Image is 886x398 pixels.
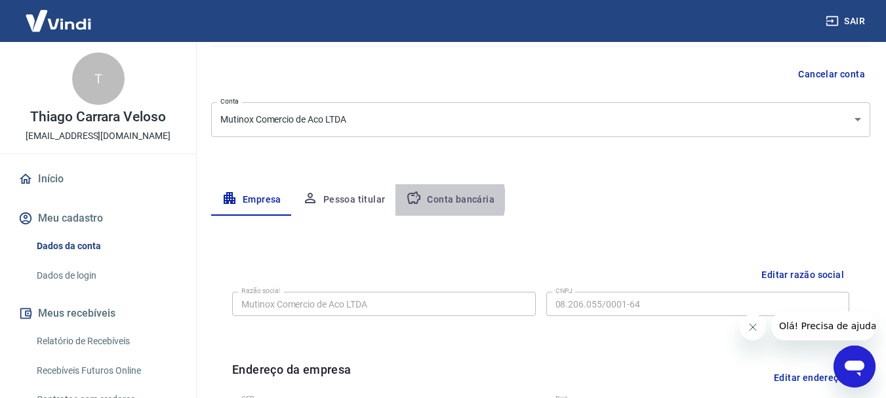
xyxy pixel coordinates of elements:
button: Meu cadastro [16,204,180,233]
span: Olá! Precisa de ajuda? [8,9,110,20]
iframe: Botão para abrir a janela de mensagens [834,346,876,388]
a: Início [16,165,180,193]
div: Mutinox Comercio de Aco LTDA [211,102,870,137]
button: Sair [823,9,870,33]
p: Thiago Carrara Veloso [30,110,166,124]
label: Conta [220,96,239,106]
img: Vindi [16,1,101,41]
button: Editar razão social [756,263,849,287]
p: [EMAIL_ADDRESS][DOMAIN_NAME] [26,129,171,143]
button: Cancelar conta [793,62,870,87]
div: T [72,52,125,105]
button: Pessoa titular [292,184,396,216]
button: Meus recebíveis [16,299,180,328]
label: CNPJ [555,286,573,296]
a: Relatório de Recebíveis [31,328,180,355]
button: Empresa [211,184,292,216]
button: Editar endereço [769,361,849,394]
iframe: Mensagem da empresa [771,311,876,340]
button: Conta bancária [395,184,505,216]
a: Dados da conta [31,233,180,260]
a: Recebíveis Futuros Online [31,357,180,384]
iframe: Fechar mensagem [740,314,766,340]
a: Dados de login [31,262,180,289]
h6: Endereço da empresa [232,361,352,394]
label: Razão social [241,286,280,296]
